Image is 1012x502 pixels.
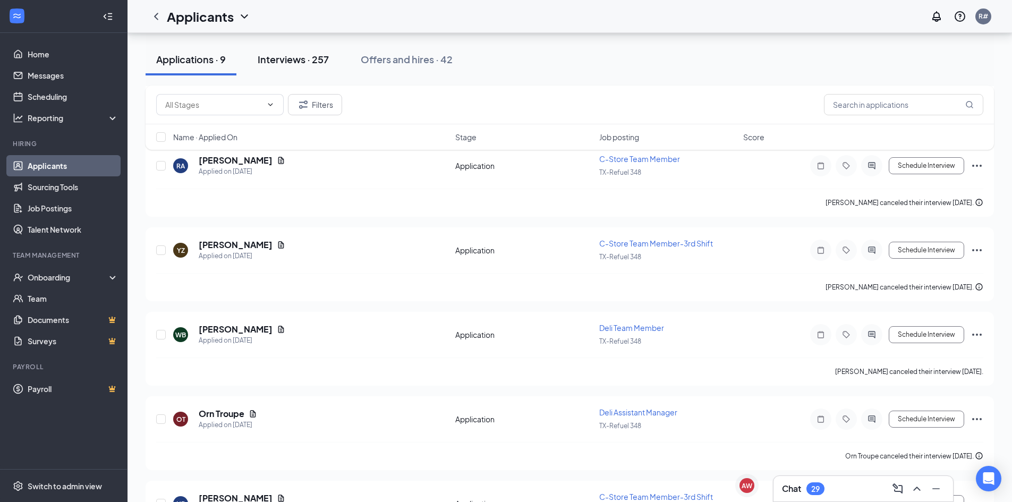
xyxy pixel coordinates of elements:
svg: ActiveChat [865,161,878,170]
span: C-Store Team Member-3rd Shift [599,492,713,501]
a: Messages [28,65,118,86]
div: Applied on [DATE] [199,251,285,261]
svg: Note [814,161,827,170]
div: Offers and hires · 42 [361,53,453,66]
div: [PERSON_NAME] canceled their interview [DATE]. [826,198,983,208]
h5: Orn Troupe [199,408,244,420]
span: TX-Refuel 348 [599,422,641,430]
svg: Info [975,283,983,291]
div: [PERSON_NAME] canceled their interview [DATE]. [835,367,983,377]
svg: Document [277,325,285,334]
button: Schedule Interview [889,157,964,174]
a: Talent Network [28,219,118,240]
h3: Chat [782,483,801,495]
svg: Ellipses [971,244,983,257]
span: Name · Applied On [173,132,237,142]
div: Orn Troupe canceled their interview [DATE]. [845,451,983,462]
a: Job Postings [28,198,118,219]
svg: Settings [13,481,23,491]
button: Schedule Interview [889,242,964,259]
div: Switch to admin view [28,481,102,491]
div: Applications · 9 [156,53,226,66]
svg: Document [277,156,285,165]
span: C-Store Team Member-3rd Shift [599,239,713,248]
button: Minimize [928,480,945,497]
div: 29 [811,484,820,494]
svg: Tag [840,415,853,423]
span: Deli Team Member [599,323,664,333]
div: Application [455,245,593,256]
svg: Analysis [13,113,23,123]
a: Applicants [28,155,118,176]
button: ComposeMessage [889,480,906,497]
svg: MagnifyingGlass [965,100,974,109]
div: AW [742,481,752,490]
svg: QuestionInfo [954,10,966,23]
svg: Tag [840,161,853,170]
svg: ComposeMessage [891,482,904,495]
svg: Tag [840,246,853,254]
h5: [PERSON_NAME] [199,324,273,335]
svg: Document [277,241,285,249]
svg: Info [975,198,983,207]
svg: ChevronUp [911,482,923,495]
svg: Collapse [103,11,113,22]
svg: Notifications [930,10,943,23]
svg: Ellipses [971,159,983,172]
input: Search in applications [824,94,983,115]
svg: ActiveChat [865,415,878,423]
button: ChevronUp [908,480,925,497]
input: All Stages [165,99,262,110]
div: Application [455,329,593,340]
div: Application [455,414,593,424]
span: TX-Refuel 348 [599,168,641,176]
a: Team [28,288,118,309]
a: Home [28,44,118,65]
div: RA [176,161,185,171]
svg: WorkstreamLogo [12,11,22,21]
svg: Ellipses [971,328,983,341]
div: Open Intercom Messenger [976,466,1001,491]
div: WB [175,330,186,339]
a: DocumentsCrown [28,309,118,330]
svg: ChevronLeft [150,10,163,23]
div: Reporting [28,113,119,123]
div: [PERSON_NAME] canceled their interview [DATE]. [826,282,983,293]
div: OT [176,415,185,424]
svg: Note [814,415,827,423]
div: Application [455,160,593,171]
button: Filter Filters [288,94,342,115]
a: Scheduling [28,86,118,107]
div: Team Management [13,251,116,260]
div: Onboarding [28,272,109,283]
svg: Ellipses [971,413,983,426]
svg: Note [814,330,827,339]
svg: UserCheck [13,272,23,283]
div: Applied on [DATE] [199,335,285,346]
a: Sourcing Tools [28,176,118,198]
svg: Document [249,410,257,418]
svg: ChevronDown [266,100,275,109]
div: Applied on [DATE] [199,420,257,430]
svg: ActiveChat [865,246,878,254]
a: SurveysCrown [28,330,118,352]
svg: Note [814,246,827,254]
button: Schedule Interview [889,326,964,343]
svg: Tag [840,330,853,339]
div: Hiring [13,139,116,148]
span: TX-Refuel 348 [599,253,641,261]
span: Score [743,132,764,142]
span: Stage [455,132,477,142]
div: R# [979,12,988,21]
svg: ActiveChat [865,330,878,339]
div: Interviews · 257 [258,53,329,66]
svg: ChevronDown [238,10,251,23]
div: Applied on [DATE] [199,166,285,177]
span: Deli Assistant Manager [599,407,677,417]
a: PayrollCrown [28,378,118,399]
svg: Info [975,452,983,460]
span: TX-Refuel 348 [599,337,641,345]
h1: Applicants [167,7,234,25]
button: Schedule Interview [889,411,964,428]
